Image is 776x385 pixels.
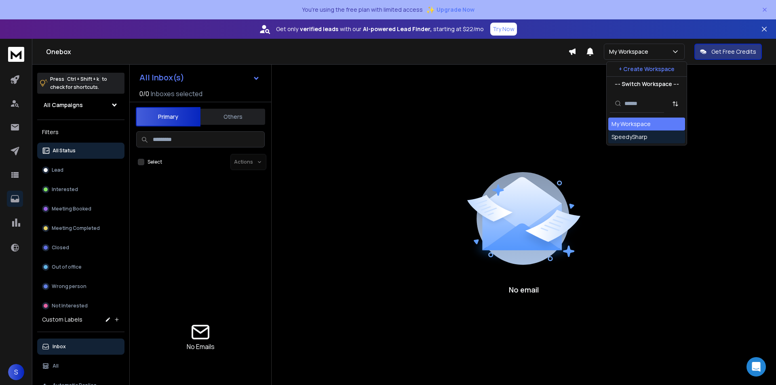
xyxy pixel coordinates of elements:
button: Get Free Credits [694,44,762,60]
p: All Status [53,147,76,154]
span: ✨ [426,4,435,15]
label: Select [148,159,162,165]
p: Lead [52,167,63,173]
p: No email [509,284,539,295]
p: Interested [52,186,78,193]
span: 0 / 0 [139,89,149,99]
p: All [53,363,59,369]
button: All Campaigns [37,97,124,113]
h1: Onebox [46,47,568,57]
button: Interested [37,181,124,198]
button: Wrong person [37,278,124,295]
p: Not Interested [52,303,88,309]
button: Closed [37,240,124,256]
button: Out of office [37,259,124,275]
p: Try Now [493,25,515,33]
h3: Filters [37,126,124,138]
div: My Workspace [612,120,651,128]
p: You're using the free plan with limited access [302,6,423,14]
span: Upgrade Now [436,6,474,14]
button: ✨Upgrade Now [426,2,474,18]
p: Inbox [53,343,66,350]
button: Meeting Booked [37,201,124,217]
img: logo [8,47,24,62]
p: Closed [52,244,69,251]
h3: Inboxes selected [151,89,202,99]
strong: verified leads [300,25,338,33]
h3: Custom Labels [42,316,82,324]
div: SpeedySharp [612,133,647,141]
p: Meeting Completed [52,225,100,231]
p: Press to check for shortcuts. [50,75,107,91]
button: Lead [37,162,124,178]
button: Not Interested [37,298,124,314]
button: Meeting Completed [37,220,124,236]
button: + Create Workspace [607,62,687,76]
p: Get only with our starting at $22/mo [276,25,484,33]
button: S [8,364,24,380]
span: Ctrl + Shift + k [66,74,100,84]
strong: AI-powered Lead Finder, [363,25,432,33]
div: Open Intercom Messenger [746,357,766,377]
p: Out of office [52,264,82,270]
button: Others [200,108,265,126]
p: --- Switch Workspace --- [615,80,679,88]
p: Get Free Credits [711,48,756,56]
button: All Inbox(s) [133,69,266,86]
p: + Create Workspace [619,65,675,73]
p: My Workspace [609,48,652,56]
p: No Emails [187,342,215,351]
h1: All Campaigns [44,101,83,109]
button: All [37,358,124,374]
p: Meeting Booked [52,206,91,212]
button: Sort by Sort A-Z [667,96,683,112]
button: Primary [136,107,200,126]
h1: All Inbox(s) [139,74,184,82]
button: Try Now [490,23,517,36]
button: Inbox [37,339,124,355]
button: All Status [37,143,124,159]
p: Wrong person [52,283,86,290]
